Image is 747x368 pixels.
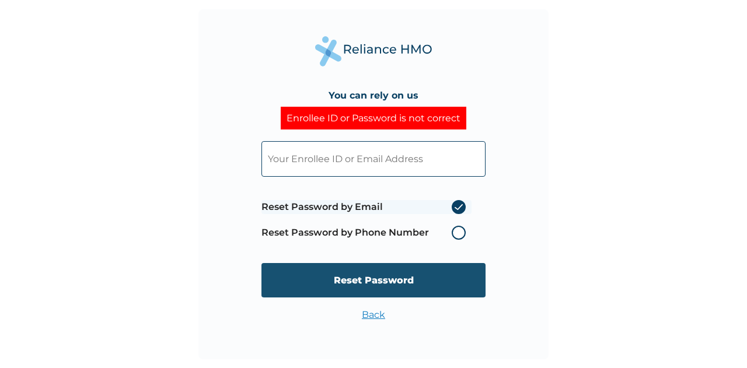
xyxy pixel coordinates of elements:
input: Your Enrollee ID or Email Address [261,141,486,177]
h4: You can rely on us [329,90,418,101]
span: Password reset method [261,194,472,246]
img: Reliance Health's Logo [315,36,432,66]
label: Reset Password by Email [261,200,472,214]
div: Enrollee ID or Password is not correct [281,107,466,129]
input: Reset Password [261,263,486,297]
label: Reset Password by Phone Number [261,226,472,240]
a: Back [362,309,385,320]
